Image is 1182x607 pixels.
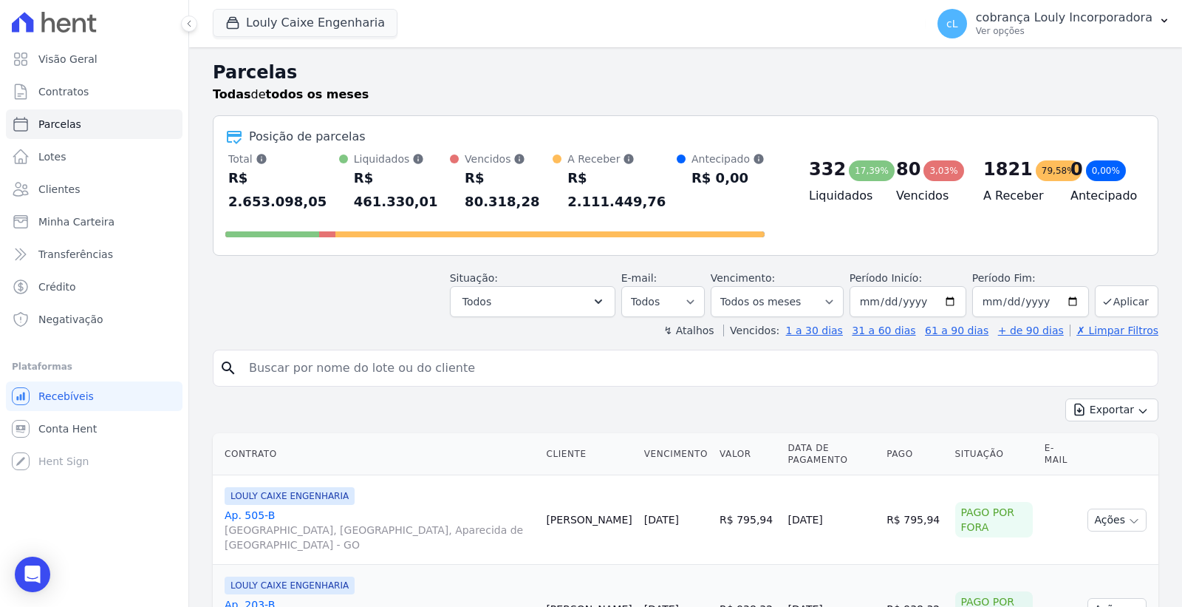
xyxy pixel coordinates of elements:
span: Crédito [38,279,76,294]
span: Negativação [38,312,103,327]
a: Conta Hent [6,414,182,444]
div: R$ 2.111.449,76 [567,166,677,214]
span: Clientes [38,182,80,197]
span: Visão Geral [38,52,98,67]
strong: todos os meses [266,87,369,101]
div: R$ 80.318,28 [465,166,553,214]
span: cL [946,18,958,29]
div: 3,03% [923,160,963,181]
div: Antecipado [691,152,765,166]
th: Cliente [540,433,638,475]
div: 17,39% [849,160,895,181]
input: Buscar por nome do lote ou do cliente [240,353,1152,383]
label: ↯ Atalhos [663,325,714,336]
span: Transferências [38,247,113,262]
h4: Antecipado [1070,187,1134,205]
span: Contratos [38,84,89,99]
th: Contrato [213,433,540,475]
strong: Todas [213,87,251,101]
div: 80 [896,157,920,181]
div: R$ 2.653.098,05 [228,166,339,214]
th: Situação [949,433,1039,475]
th: Valor [714,433,782,475]
td: [DATE] [782,475,881,565]
p: de [213,86,369,104]
a: Clientes [6,174,182,204]
span: Recebíveis [38,389,94,404]
span: Parcelas [38,117,81,132]
a: Contratos [6,77,182,106]
p: Ver opções [976,25,1152,37]
i: search [219,359,237,377]
div: Open Intercom Messenger [15,557,50,592]
a: Visão Geral [6,44,182,74]
button: cL cobrança Louly Incorporadora Ver opções [926,3,1182,44]
div: 332 [809,157,846,181]
div: Total [228,152,339,166]
a: ✗ Limpar Filtros [1070,325,1158,336]
a: Minha Carteira [6,207,182,237]
th: Vencimento [638,433,714,475]
th: Data de Pagamento [782,433,881,475]
a: Ap. 505-B[GEOGRAPHIC_DATA], [GEOGRAPHIC_DATA], Aparecida de [GEOGRAPHIC_DATA] - GO [225,508,534,552]
a: 31 a 60 dias [852,325,915,336]
div: Liquidados [354,152,450,166]
span: Todos [462,293,491,311]
label: E-mail: [621,272,657,284]
label: Vencimento: [711,272,775,284]
label: Vencidos: [723,325,779,336]
span: Conta Hent [38,421,97,436]
a: 61 a 90 dias [925,325,988,336]
div: Vencidos [465,152,553,166]
div: 0 [1070,157,1083,181]
h2: Parcelas [213,59,1158,86]
button: Exportar [1065,399,1158,421]
a: Parcelas [6,109,182,139]
button: Louly Caixe Engenharia [213,9,397,37]
div: 79,58% [1036,160,1082,181]
span: Minha Carteira [38,214,115,229]
td: R$ 795,94 [714,475,782,565]
div: R$ 0,00 [691,166,765,190]
button: Aplicar [1095,285,1158,317]
div: Posição de parcelas [249,128,366,146]
span: LOULY CAIXE ENGENHARIA [225,487,355,505]
th: E-mail [1039,433,1082,475]
span: LOULY CAIXE ENGENHARIA [225,577,355,594]
span: Lotes [38,149,66,164]
button: Ações [1087,509,1147,532]
div: 0,00% [1086,160,1126,181]
label: Período Inicío: [850,272,922,284]
div: R$ 461.330,01 [354,166,450,214]
a: Transferências [6,240,182,269]
h4: Liquidados [809,187,872,205]
a: Crédito [6,272,182,302]
button: Todos [450,286,615,317]
div: Plataformas [12,358,177,376]
h4: A Receber [983,187,1047,205]
div: 1821 [983,157,1033,181]
th: Pago [881,433,949,475]
td: [PERSON_NAME] [540,475,638,565]
a: Recebíveis [6,382,182,411]
p: cobrança Louly Incorporadora [976,10,1152,25]
a: 1 a 30 dias [786,325,843,336]
span: [GEOGRAPHIC_DATA], [GEOGRAPHIC_DATA], Aparecida de [GEOGRAPHIC_DATA] - GO [225,523,534,552]
a: Negativação [6,305,182,334]
label: Período Fim: [972,271,1089,286]
a: + de 90 dias [998,325,1064,336]
a: [DATE] [644,514,679,526]
label: Situação: [450,272,498,284]
div: A Receber [567,152,677,166]
div: Pago por fora [955,502,1033,538]
td: R$ 795,94 [881,475,949,565]
a: Lotes [6,142,182,172]
h4: Vencidos [896,187,960,205]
